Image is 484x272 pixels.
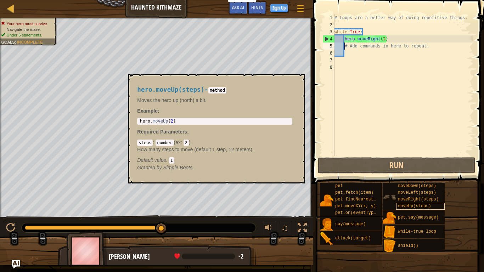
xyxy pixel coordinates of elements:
[323,57,334,64] div: 7
[181,140,184,145] span: :
[320,218,333,231] img: portrait.png
[262,221,276,236] button: Adjust volume
[383,225,396,239] img: portrait.png
[398,204,431,209] span: moveUp(steps)
[383,211,396,225] img: portrait.png
[137,86,292,93] h4: -
[137,108,158,114] span: Example
[4,221,18,236] button: Ctrl + P: Play
[335,197,404,202] span: pet.findNearestByType(type)
[17,40,43,44] span: Incomplete
[335,183,343,188] span: pet
[137,129,187,135] span: Required Parameters
[137,139,292,164] div: ( )
[323,42,334,50] div: 5
[7,27,41,32] span: Navigate the maze.
[398,243,418,248] span: shield()
[280,221,292,236] button: ♫
[137,146,292,153] p: How many steps to move (default 1 step, 12 meters).
[251,4,263,11] span: Hints
[318,157,475,174] button: Run
[137,165,163,170] span: Granted by
[1,32,53,38] li: Under 6 statements.
[153,140,156,145] span: :
[15,40,17,44] span: :
[232,4,244,11] span: Ask AI
[323,14,334,21] div: 1
[137,157,166,163] span: Default value
[184,140,189,146] code: 2
[335,204,376,209] span: pet.moveXY(x, y)
[137,86,204,93] span: hero.moveUp(steps)
[323,50,334,57] div: 6
[1,21,53,27] li: Your hero must survive.
[137,165,194,170] em: Simple Boots.
[323,28,334,35] div: 3
[398,229,436,234] span: while-true loop
[398,215,439,220] span: pet.say(message)
[281,222,288,233] span: ♫
[208,87,226,93] code: method
[270,4,288,12] button: Sign Up
[156,140,174,146] code: number
[169,157,174,164] code: 1
[175,140,181,145] span: ex
[137,140,153,146] code: steps
[383,239,396,253] img: portrait.png
[109,252,249,261] div: [PERSON_NAME]
[292,1,309,18] button: Show game menu
[323,21,334,28] div: 2
[187,129,189,135] span: :
[137,97,292,104] p: Moves the hero up (north) a bit.
[166,157,169,163] span: :
[323,35,334,42] div: 4
[66,231,107,271] img: thang_avatar_frame.png
[398,197,439,202] span: moveRight(steps)
[1,27,53,32] li: Navigate the maze.
[238,252,243,261] span: -2
[12,260,20,268] button: Ask AI
[7,21,48,26] span: Your hero must survive.
[174,253,243,260] div: health: -2 / 88
[383,190,396,204] img: portrait.png
[295,221,309,236] button: Toggle fullscreen
[335,236,371,241] span: attack(target)
[335,210,401,215] span: pet.on(eventType, handler)
[229,1,248,15] button: Ask AI
[398,183,436,188] span: moveDown(steps)
[320,232,333,245] img: portrait.png
[7,33,43,37] span: Under 6 statements.
[398,190,436,195] span: moveLeft(steps)
[323,64,334,71] div: 8
[137,108,159,114] strong: :
[320,194,333,207] img: portrait.png
[335,222,366,227] span: say(message)
[1,40,15,44] span: Goals
[335,190,373,195] span: pet.fetch(item)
